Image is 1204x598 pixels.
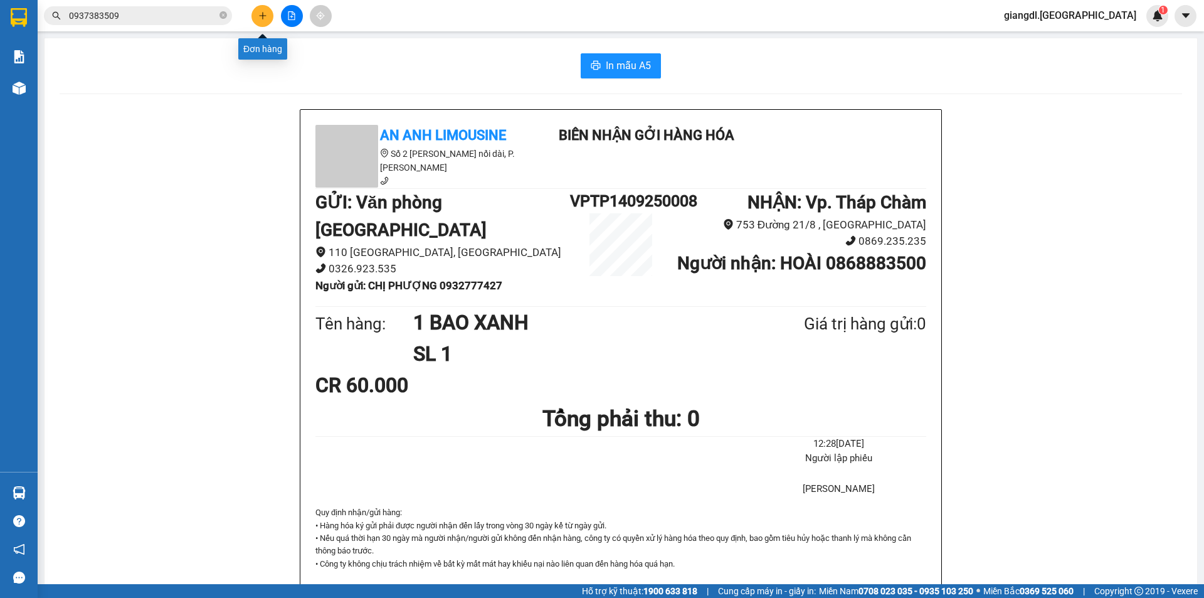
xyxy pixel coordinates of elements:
h1: 1 BAO XANH [413,307,743,338]
b: NHẬN : Vp. Tháp Chàm [747,192,926,213]
b: Biên nhận gởi hàng hóa [81,18,120,120]
span: 1 [1161,6,1165,14]
li: 110 [GEOGRAPHIC_DATA], [GEOGRAPHIC_DATA] [315,244,570,261]
span: phone [845,235,856,246]
li: [PERSON_NAME] [751,482,926,497]
span: phone [315,263,326,274]
span: ⚪️ [976,589,980,594]
b: Người gửi : CHỊ PHƯỢNG 0932777427 [315,279,502,292]
img: icon-new-feature [1152,10,1163,21]
strong: 1900 633 818 [643,586,697,596]
div: CR 60.000 [315,370,517,401]
h1: SL 1 [413,338,743,370]
button: printerIn mẫu A5 [581,53,661,78]
b: GỬI : Văn phòng [GEOGRAPHIC_DATA] [315,192,487,240]
div: Tên hàng: [315,311,413,337]
span: In mẫu A5 [606,58,651,73]
input: Tìm tên, số ĐT hoặc mã đơn [69,9,217,23]
img: warehouse-icon [13,82,26,95]
span: environment [315,247,326,257]
li: Người lập phiếu [751,451,926,466]
b: An Anh Limousine [16,81,69,140]
strong: 0708 023 035 - 0935 103 250 [858,586,973,596]
span: Cung cấp máy in - giấy in: [718,584,816,598]
img: solution-icon [13,50,26,63]
sup: 1 [1159,6,1168,14]
span: phone [380,176,389,185]
span: aim [316,11,325,20]
span: | [707,584,709,598]
div: Đơn hàng [238,38,287,60]
span: file-add [287,11,296,20]
b: Người nhận : HOÀI 0868883500 [677,253,926,274]
span: caret-down [1180,10,1191,21]
p: • Nếu quá thời hạn 30 ngày mà người nhận/người gửi không đến nhận hàng, công ty có quyền xử lý hà... [315,532,926,558]
span: plus [258,11,267,20]
li: 0869.235.235 [672,233,926,250]
button: caret-down [1175,5,1196,27]
button: aim [310,5,332,27]
span: | [1083,584,1085,598]
span: notification [13,543,25,555]
img: warehouse-icon [13,486,26,499]
span: close-circle [219,10,227,22]
span: environment [380,149,389,158]
button: file-add [281,5,303,27]
img: logo-vxr [11,8,27,27]
span: copyright [1134,587,1143,595]
p: • Công ty không chịu trách nhiệm về bất kỳ mất mát hay khiếu nại nào liên quan đến hàng hóa quá hạn. [315,558,926,570]
li: 0326.923.535 [315,260,570,277]
span: Miền Nam [819,584,973,598]
strong: 0369 525 060 [1020,586,1074,596]
span: environment [723,219,734,230]
span: question-circle [13,515,25,527]
li: 753 Đường 21/8 , [GEOGRAPHIC_DATA] [672,216,926,233]
span: close-circle [219,11,227,19]
li: 12:28[DATE] [751,437,926,452]
span: Miền Bắc [983,584,1074,598]
b: An Anh Limousine [380,127,506,143]
button: plus [251,5,273,27]
h1: VPTP1409250008 [570,189,672,213]
h1: Tổng phải thu: 0 [315,402,926,436]
li: Số 2 [PERSON_NAME] nối dài, P. [PERSON_NAME] [315,147,541,174]
b: Biên nhận gởi hàng hóa [559,127,734,143]
span: Hỗ trợ kỹ thuật: [582,584,697,598]
div: Quy định nhận/gửi hàng : [315,506,926,570]
span: message [13,572,25,584]
div: Giá trị hàng gửi: 0 [743,311,926,337]
span: printer [591,60,601,72]
span: search [52,11,61,20]
span: giangdl.[GEOGRAPHIC_DATA] [994,8,1146,23]
p: • Hàng hóa ký gửi phải được người nhận đến lấy trong vòng 30 ngày kể từ ngày gửi. [315,520,926,532]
